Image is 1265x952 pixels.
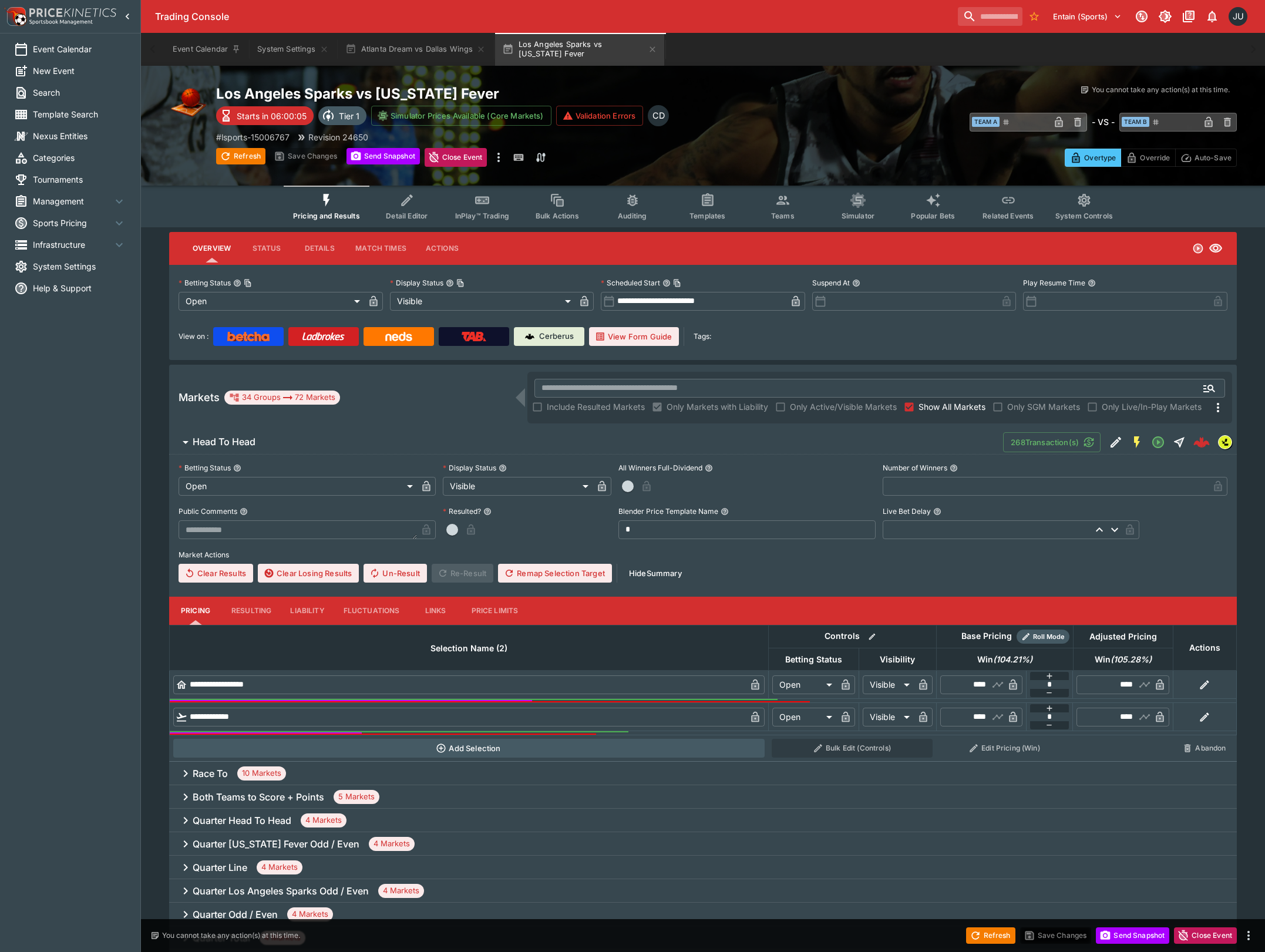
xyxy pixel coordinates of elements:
[993,652,1032,667] em: ( 104.21 %)
[772,708,836,726] div: Open
[301,815,346,826] span: 4 Markets
[443,506,481,516] p: Resulted?
[462,597,528,625] button: Price Limits
[1209,241,1223,255] svg: Visible
[240,507,248,516] button: Public Comments
[1082,652,1165,667] span: Win(105.28%)
[1025,7,1044,26] button: No Bookmarks
[919,401,985,413] span: Show All Markets
[179,463,231,473] p: Betting Status
[29,8,116,17] img: PriceKinetics
[499,464,507,472] button: Display Status
[385,332,412,341] img: Neds
[1007,401,1080,413] span: Only SGM Markets
[33,173,126,186] span: Tournaments
[964,652,1045,667] span: Win(104.21%)
[1121,149,1175,167] button: Override
[662,279,671,287] button: Scheduled StartCopy To Clipboard
[390,278,443,288] p: Display Status
[179,546,1227,564] label: Market Actions
[601,278,660,288] p: Scheduled Start
[1105,432,1126,453] button: Edit Detail
[229,391,335,405] div: 34 Groups 72 Markets
[193,768,228,780] h6: Race To
[155,11,953,23] div: Trading Console
[1111,652,1152,667] em: ( 105.28 %)
[338,33,493,66] button: Atlanta Dream vs Dallas Wings
[1225,4,1251,29] button: Justin.Walsh
[705,464,713,472] button: All Winners Full-Dividend
[689,211,725,220] span: Templates
[293,234,346,263] button: Details
[618,211,647,220] span: Auditing
[33,260,126,273] span: System Settings
[958,7,1022,26] input: search
[233,279,241,287] button: Betting StatusCopy To Clipboard
[1140,152,1170,164] p: Override
[1195,152,1232,164] p: Auto-Save
[1055,211,1113,220] span: System Controls
[933,507,941,516] button: Live Bet Delay
[193,838,359,850] h6: Quarter [US_STATE] Fever Odd / Even
[216,148,265,164] button: Refresh
[1131,6,1152,27] button: Connected to PK
[673,279,681,287] button: Copy To Clipboard
[339,110,359,122] p: Tier 1
[418,641,520,655] span: Selection Name (2)
[1169,432,1190,453] button: Straight
[790,401,897,413] span: Only Active/Visible Markets
[1178,6,1199,27] button: Documentation
[957,629,1017,644] div: Base Pricing
[1122,117,1149,127] span: Team B
[364,564,426,583] span: Un-Result
[33,282,126,294] span: Help & Support
[648,105,669,126] div: Cameron Duffy
[1190,430,1213,454] a: e9dfe091-c758-4508-9dc9-1a655c73592b
[1023,278,1085,288] p: Play Resume Time
[1211,401,1225,415] svg: More
[193,791,324,803] h6: Both Teams to Score + Points
[863,675,914,694] div: Visible
[222,597,281,625] button: Resulting
[1092,85,1230,95] p: You cannot take any action(s) at this time.
[812,278,850,288] p: Suspend At
[179,391,220,404] h5: Markets
[495,33,664,66] button: Los Angeles Sparks vs [US_STATE] Fever
[193,436,255,448] h6: Head To Head
[33,238,112,251] span: Infrastructure
[284,186,1122,227] div: Event type filters
[694,327,711,346] label: Tags:
[179,564,253,583] button: Clear Results
[772,739,933,758] button: Bulk Edit (Controls)
[233,464,241,472] button: Betting Status
[293,211,360,220] span: Pricing and Results
[334,791,379,803] span: 5 Markets
[29,19,93,25] img: Sportsbook Management
[864,629,880,644] button: Bulk edit
[492,148,506,167] button: more
[1151,435,1165,449] svg: Open
[867,652,928,667] span: Visibility
[179,477,417,496] div: Open
[1096,927,1169,944] button: Send Snapshot
[1028,632,1069,642] span: Roll Mode
[1173,625,1236,670] th: Actions
[240,234,293,263] button: Status
[193,885,369,897] h6: Quarter Los Angeles Sparks Odd / Even
[371,106,551,126] button: Simulator Prices Available (Core Markets)
[281,597,334,625] button: Liability
[33,152,126,164] span: Categories
[432,564,493,583] span: Re-Result
[166,33,248,66] button: Event Calendar
[883,463,947,473] p: Number of Winners
[1202,6,1223,27] button: Notifications
[556,106,644,126] button: Validation Errors
[216,85,726,103] h2: Copy To Clipboard
[536,211,579,220] span: Bulk Actions
[1175,149,1237,167] button: Auto-Save
[1219,436,1232,449] img: lsports
[302,332,345,341] img: Ladbrokes
[1046,7,1129,26] button: Select Tenant
[483,507,492,516] button: Resulted?
[193,909,278,921] h6: Quarter Odd / Even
